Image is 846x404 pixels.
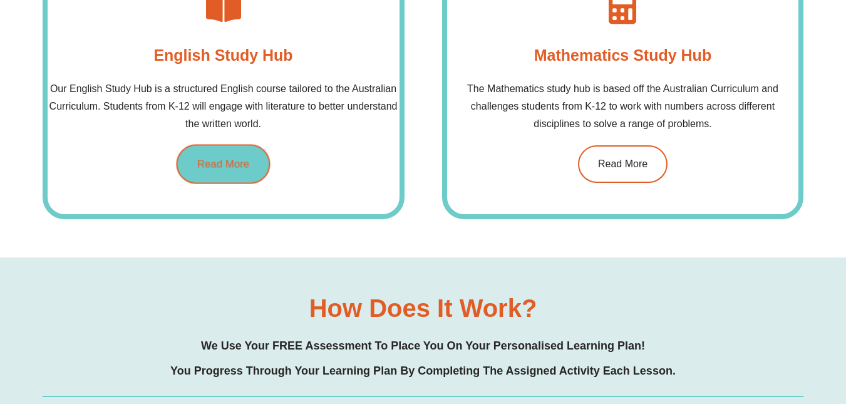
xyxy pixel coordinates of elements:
p: Our English Study Hub is a structured English course tailored to the Australian Curriculum. Stude... [48,80,400,133]
h2: We use your FREE assessment to place you on your personalised learning plan! You progress through... [170,333,676,383]
a: Read More [578,145,668,183]
a: Read More [176,145,270,184]
p: The Mathematics study hub is based off the Australian Curriculum and challenges students from K-1... [447,80,799,133]
h4: English Study Hub​ [153,43,292,68]
iframe: Chat Widget [637,262,846,404]
h2: How does it work? [309,296,537,321]
span: Read More [598,159,647,169]
h4: Mathematics Study Hub [534,43,711,68]
span: Read More [197,159,249,170]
